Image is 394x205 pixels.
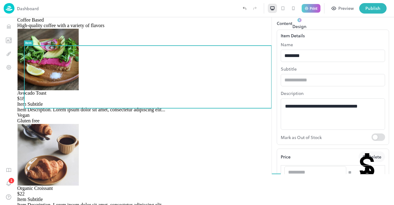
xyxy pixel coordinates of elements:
[281,133,372,141] p: Mark as Out of Stock
[328,17,336,25] button: Edit
[250,3,260,14] label: Redo (Ctrl + Y)
[281,32,385,39] div: Item Details
[352,17,360,25] button: Duplicate
[17,5,39,12] p: Dashboard
[277,17,292,30] button: Content
[359,3,387,14] button: Publish
[281,66,385,72] p: Subtitle
[281,41,385,48] p: Name
[365,5,380,12] div: Publish
[344,17,352,25] button: Design
[239,3,250,14] label: Undo (Ctrl + Z)
[292,17,306,30] button: Design
[336,17,344,25] button: Layout
[281,90,385,96] p: Description
[281,154,291,160] p: Price
[338,5,354,12] div: Preview
[310,6,317,10] p: Print
[8,24,14,27] div: Item
[360,17,368,25] button: Delete
[4,3,14,14] img: logo-86c26b7e.jpg
[328,3,357,14] button: Preview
